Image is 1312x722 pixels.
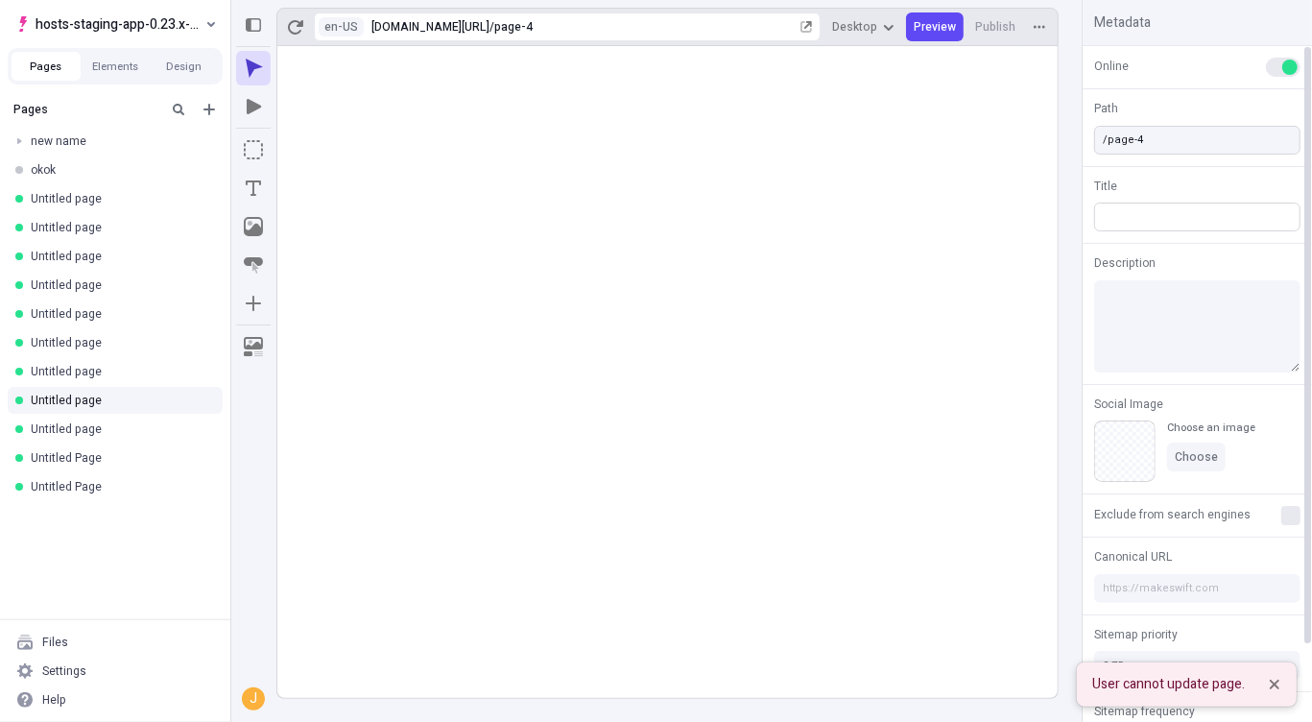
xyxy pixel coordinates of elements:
div: okok [31,162,207,178]
span: Preview [914,19,956,35]
span: Desktop [832,19,877,35]
div: page-4 [494,19,797,35]
div: User cannot update page. [1092,674,1245,695]
span: Online [1094,58,1129,75]
div: Untitled page [31,220,207,235]
div: Untitled page [31,364,207,379]
div: [URL][DOMAIN_NAME] [371,19,489,35]
span: Description [1094,254,1156,272]
div: Settings [42,663,86,679]
span: hosts-staging-app-0.23.x-nextjs-15 [36,12,202,36]
button: Add new [198,98,221,121]
div: Untitled page [31,249,207,264]
div: Untitled page [31,393,207,408]
button: Text [236,171,271,205]
button: Pages [12,52,81,81]
button: Elements [81,52,150,81]
button: Button [236,248,271,282]
span: Choose [1175,449,1218,465]
span: Title [1094,178,1117,195]
div: Untitled Page [31,450,207,466]
button: Desktop [824,12,902,41]
div: Pages [13,102,159,117]
div: Untitled page [31,306,207,322]
span: Canonical URL [1094,548,1172,566]
button: Design [150,52,219,81]
div: Choose an image [1167,421,1255,435]
span: en-US [324,18,358,36]
span: Exclude from search engines [1094,506,1251,523]
span: Sitemap frequency [1094,703,1195,720]
span: Path [1094,100,1118,117]
div: J [244,689,263,709]
span: Publish [975,19,1015,35]
input: https://makeswift.com [1094,574,1300,603]
div: / [489,19,494,35]
div: Untitled page [31,421,207,437]
button: Preview [906,12,964,41]
button: Select site [8,10,223,38]
button: Image [236,209,271,244]
div: Files [42,635,68,650]
span: Social Image [1094,396,1163,413]
div: Untitled Page [31,479,207,494]
div: Untitled page [31,277,207,293]
div: Untitled page [31,335,207,350]
button: Open locale picker [319,17,364,36]
div: new name [31,133,207,149]
span: Sitemap priority [1094,626,1178,643]
div: Untitled page [31,191,207,206]
button: Publish [967,12,1023,41]
button: Choose [1167,443,1226,471]
button: Box [236,132,271,167]
div: Help [42,692,66,708]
